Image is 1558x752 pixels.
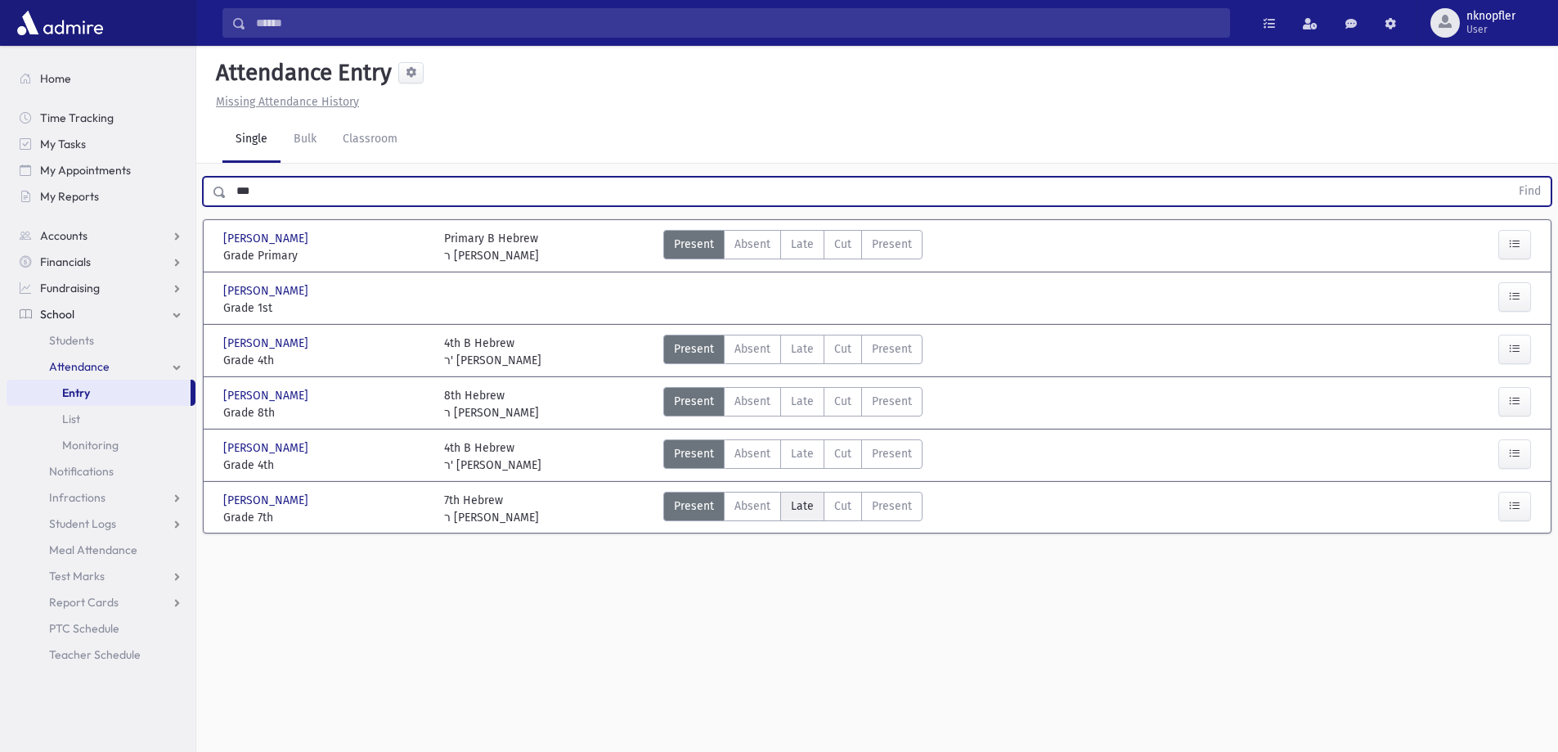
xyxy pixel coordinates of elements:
[7,615,195,642] a: PTC Schedule
[13,7,107,39] img: AdmirePro
[223,230,312,247] span: [PERSON_NAME]
[223,352,428,369] span: Grade 4th
[444,387,539,421] div: 8th Hebrew ר [PERSON_NAME]
[40,110,114,125] span: Time Tracking
[49,647,141,662] span: Teacher Schedule
[49,359,110,374] span: Attendance
[663,439,923,474] div: AttTypes
[223,457,428,474] span: Grade 4th
[444,230,539,264] div: Primary B Hebrew ר [PERSON_NAME]
[40,228,88,243] span: Accounts
[872,498,912,515] span: Present
[7,223,195,249] a: Accounts
[7,157,195,183] a: My Appointments
[49,490,106,505] span: Infractions
[62,385,90,400] span: Entry
[734,340,770,358] span: Absent
[40,189,99,204] span: My Reports
[7,432,195,458] a: Monitoring
[222,117,281,163] a: Single
[223,387,312,404] span: [PERSON_NAME]
[7,327,195,353] a: Students
[40,307,74,322] span: School
[223,509,428,526] span: Grade 7th
[791,393,814,410] span: Late
[7,249,195,275] a: Financials
[223,247,428,264] span: Grade Primary
[674,340,714,358] span: Present
[674,236,714,253] span: Present
[209,95,359,109] a: Missing Attendance History
[872,340,912,358] span: Present
[7,353,195,380] a: Attendance
[674,498,714,515] span: Present
[330,117,411,163] a: Classroom
[7,301,195,327] a: School
[223,404,428,421] span: Grade 8th
[7,65,195,92] a: Home
[49,595,119,610] span: Report Cards
[40,254,91,269] span: Financials
[791,340,814,358] span: Late
[62,412,80,426] span: List
[791,445,814,462] span: Late
[49,621,119,636] span: PTC Schedule
[7,183,195,209] a: My Reports
[49,543,137,557] span: Meal Attendance
[7,589,195,615] a: Report Cards
[663,230,923,264] div: AttTypes
[663,387,923,421] div: AttTypes
[444,335,541,369] div: 4th B Hebrew ר' [PERSON_NAME]
[7,406,195,432] a: List
[1466,23,1515,36] span: User
[791,498,814,515] span: Late
[223,282,312,299] span: [PERSON_NAME]
[734,393,770,410] span: Absent
[223,439,312,457] span: [PERSON_NAME]
[49,516,116,531] span: Student Logs
[7,458,195,484] a: Notifications
[1466,10,1515,23] span: nknopfler
[7,380,191,406] a: Entry
[834,445,851,462] span: Cut
[674,445,714,462] span: Present
[444,439,541,474] div: 4th B Hebrew ר' [PERSON_NAME]
[40,71,71,86] span: Home
[734,498,770,515] span: Absent
[1509,178,1551,205] button: Find
[223,492,312,509] span: [PERSON_NAME]
[872,445,912,462] span: Present
[223,335,312,352] span: [PERSON_NAME]
[834,498,851,515] span: Cut
[872,393,912,410] span: Present
[872,236,912,253] span: Present
[7,484,195,511] a: Infractions
[444,492,539,526] div: 7th Hebrew ר [PERSON_NAME]
[834,393,851,410] span: Cut
[7,642,195,668] a: Teacher Schedule
[49,333,94,348] span: Students
[7,131,195,157] a: My Tasks
[209,59,392,87] h5: Attendance Entry
[663,335,923,369] div: AttTypes
[734,445,770,462] span: Absent
[7,275,195,301] a: Fundraising
[246,8,1229,38] input: Search
[674,393,714,410] span: Present
[7,563,195,589] a: Test Marks
[791,236,814,253] span: Late
[223,299,428,317] span: Grade 1st
[40,137,86,151] span: My Tasks
[49,464,114,479] span: Notifications
[49,569,105,583] span: Test Marks
[834,340,851,358] span: Cut
[7,537,195,563] a: Meal Attendance
[7,511,195,537] a: Student Logs
[663,492,923,526] div: AttTypes
[216,95,359,109] u: Missing Attendance History
[734,236,770,253] span: Absent
[7,105,195,131] a: Time Tracking
[62,438,119,453] span: Monitoring
[281,117,330,163] a: Bulk
[834,236,851,253] span: Cut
